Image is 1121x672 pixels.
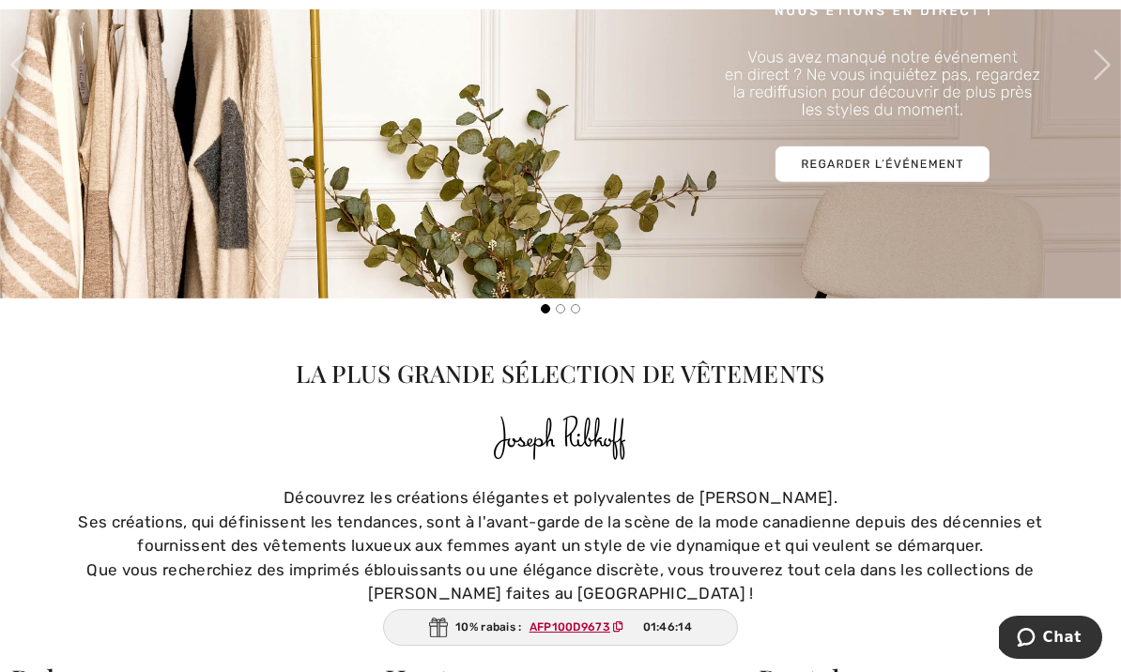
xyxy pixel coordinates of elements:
p: La plus grande sélection de vêtements [11,355,1110,390]
button: Slide 2 [556,304,565,313]
div: Découvrez les créations élégantes et polyvalentes de [PERSON_NAME]. [68,486,1053,511]
div: 10% rabais : [383,609,738,646]
div: Que vous recherchiez des imprimés éblouissants ou une élégance discrète, vous trouverez tout cela... [68,558,1053,606]
span: 01:46:14 [643,619,692,635]
div: Ses créations, qui définissent les tendances, sont à l'avant-garde de la scène de la mode canadie... [68,511,1053,558]
button: Slide 1 [541,304,550,313]
img: Gift.svg [429,618,448,637]
button: Slide 3 [571,304,580,313]
ins: AFP100D9673 [530,620,610,634]
img: Joseph Ribkoff [492,410,630,467]
iframe: Ouvre un widget dans lequel vous pouvez chatter avec l’un de nos agents [999,616,1102,663]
